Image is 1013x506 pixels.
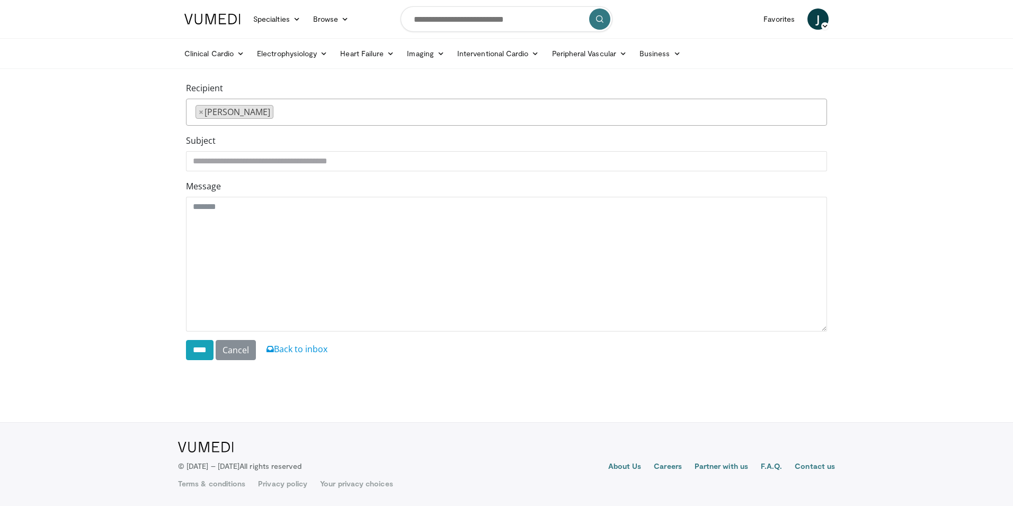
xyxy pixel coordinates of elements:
a: Interventional Cardio [451,43,546,64]
a: Browse [307,8,356,30]
label: Message [186,180,221,193]
a: J [807,8,829,30]
label: Recipient [186,82,223,94]
a: Peripheral Vascular [546,43,633,64]
a: Partner with us [695,461,748,474]
a: Cancel [216,340,256,360]
a: Clinical Cardio [178,43,251,64]
a: Imaging [401,43,451,64]
a: Your privacy choices [320,478,393,489]
a: Business [633,43,687,64]
a: Specialties [247,8,307,30]
a: Privacy policy [258,478,307,489]
label: Subject [186,134,216,147]
span: All rights reserved [239,461,301,470]
input: Search topics, interventions [401,6,612,32]
a: Heart Failure [334,43,401,64]
span: × [199,106,203,118]
img: VuMedi Logo [184,14,241,24]
li: Vijay Nambi [196,105,273,119]
a: Terms & conditions [178,478,245,489]
a: Back to inbox [266,343,327,355]
a: Favorites [757,8,801,30]
a: F.A.Q. [761,461,782,474]
a: Electrophysiology [251,43,334,64]
img: VuMedi Logo [178,442,234,452]
p: © [DATE] – [DATE] [178,461,302,472]
a: Contact us [795,461,835,474]
a: About Us [608,461,642,474]
a: Careers [654,461,682,474]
